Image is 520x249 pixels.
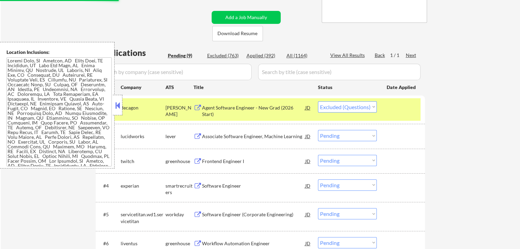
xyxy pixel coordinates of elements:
div: Agent Software Engineer - New Grad (2026 Start) [202,104,305,118]
div: JD [305,130,311,142]
div: workday [165,211,194,218]
div: JD [305,208,311,220]
div: JD [305,155,311,167]
div: [PERSON_NAME] [165,104,194,118]
div: Company [121,84,165,91]
div: greenhouse [165,158,194,165]
div: Applications [98,49,165,57]
div: lucidworks [121,133,165,140]
div: All (1164) [286,52,321,59]
div: Next [406,52,417,59]
div: Excluded (763) [207,52,241,59]
div: #4 [103,182,115,189]
div: servicetitan.wd1.servicetitan [121,211,165,224]
input: Search by company (case sensitive) [98,64,252,80]
div: greenhouse [165,240,194,247]
div: experian [121,182,165,189]
div: ATS [165,84,194,91]
div: Software Engineer [202,182,305,189]
button: Add a Job Manually [212,11,281,24]
div: twitch [121,158,165,165]
div: Workflow Automation Engineer [202,240,305,247]
div: JD [305,179,311,192]
div: Status [318,81,377,93]
div: 1 / 1 [390,52,406,59]
div: View All Results [330,52,367,59]
input: Search by title (case sensitive) [258,64,421,80]
div: #5 [103,211,115,218]
div: #6 [103,240,115,247]
div: Applied (392) [246,52,281,59]
div: Associate Software Engineer, Machine Learning [202,133,305,140]
div: Frontend Engineer I [202,158,305,165]
div: Pending (9) [168,52,202,59]
button: Download Resume [212,26,263,41]
div: smartrecruiters [165,182,194,196]
div: Software Engineer (Corporate Engineering) [202,211,305,218]
div: JD [305,101,311,114]
div: Back [375,52,386,59]
div: liventus [121,240,165,247]
div: Date Applied [387,84,417,91]
div: Title [194,84,311,91]
div: lever [165,133,194,140]
div: Location Inclusions: [6,49,112,56]
div: decagon [121,104,165,111]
